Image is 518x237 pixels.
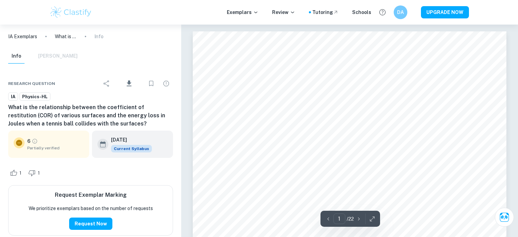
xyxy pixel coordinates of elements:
[19,92,50,101] a: Physics-HL
[29,205,153,212] p: We prioritize exemplars based on the number of requests
[396,9,404,16] h6: DA
[55,33,77,40] p: What is the relationship between the coefficient of restitution (COR) of various surfaces and the...
[272,9,295,16] p: Review
[9,93,18,100] span: IA
[94,33,104,40] p: Info
[377,6,388,18] button: Help and Feedback
[421,6,469,18] button: UPGRADE NOW
[111,145,152,152] div: This exemplar is based on the current syllabus. Feel free to refer to it for inspiration/ideas wh...
[49,5,93,19] img: Clastify logo
[8,49,25,64] button: Info
[394,5,407,19] button: DA
[111,136,146,144] h6: [DATE]
[347,215,354,223] p: / 22
[27,145,84,151] span: Partially verified
[27,167,44,178] div: Dislike
[8,33,37,40] a: IA Exemplars
[32,138,38,144] a: Grade partially verified
[8,80,55,87] span: Research question
[27,137,30,145] p: 6
[69,218,112,230] button: Request Now
[352,9,371,16] a: Schools
[55,191,127,199] h6: Request Exemplar Marking
[495,208,514,227] button: Ask Clai
[8,103,173,128] h6: What is the relationship between the coefficient of restitution (COR) of various surfaces and the...
[8,92,18,101] a: IA
[100,77,113,90] div: Share
[34,170,44,177] span: 1
[144,77,158,90] div: Bookmark
[16,170,25,177] span: 1
[159,77,173,90] div: Report issue
[312,9,339,16] a: Tutoring
[227,9,258,16] p: Exemplars
[115,75,143,92] div: Download
[20,93,50,100] span: Physics-HL
[8,167,25,178] div: Like
[111,145,152,152] span: Current Syllabus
